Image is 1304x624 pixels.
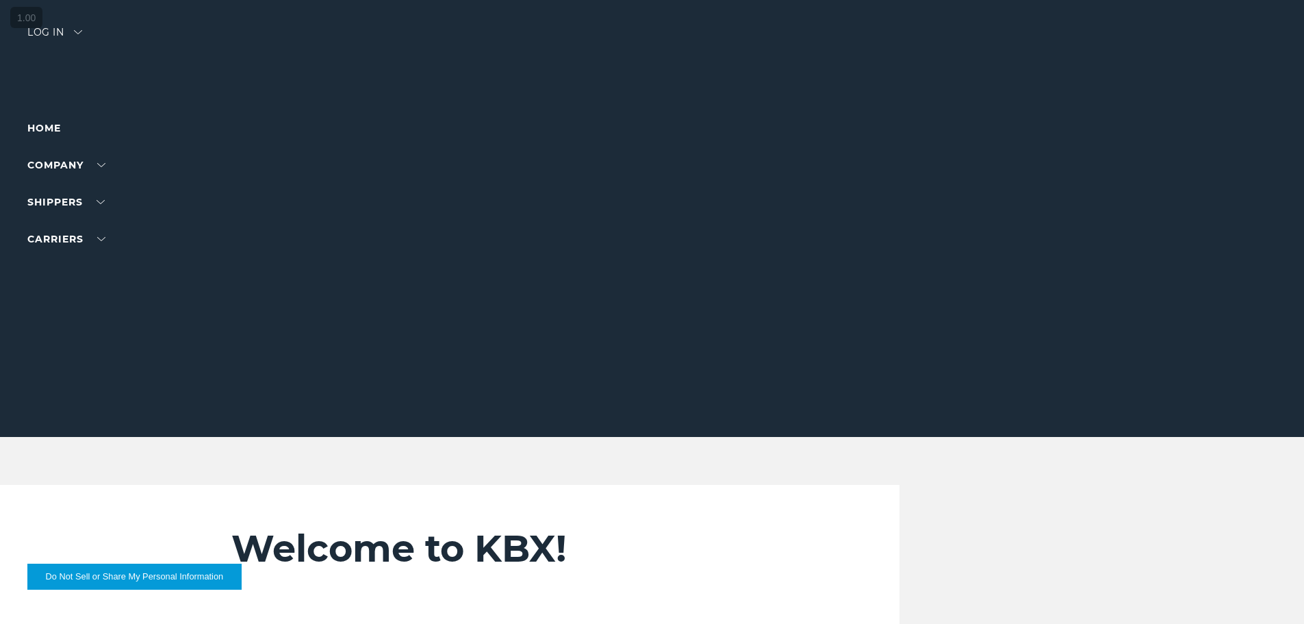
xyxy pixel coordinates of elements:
[27,159,105,171] a: Company
[27,233,105,245] a: Carriers
[27,196,105,208] a: SHIPPERS
[27,27,82,47] div: Log in
[601,27,704,88] img: kbx logo
[231,526,818,571] h2: Welcome to KBX!
[27,564,242,590] button: Do Not Sell or Share My Personal Information
[27,122,61,134] a: Home
[74,30,82,34] img: arrow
